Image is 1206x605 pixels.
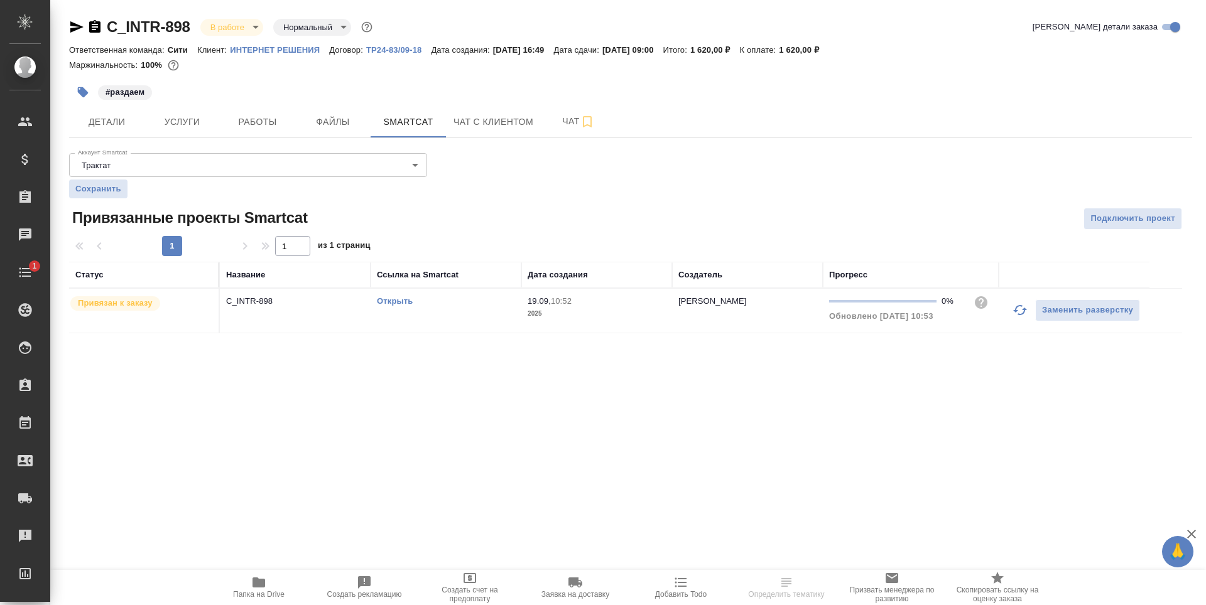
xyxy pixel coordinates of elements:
[548,114,609,129] span: Чат
[431,45,492,55] p: Дата создания:
[226,295,364,308] p: C_INTR-898
[280,22,336,33] button: Нормальный
[359,19,375,35] button: Доп статусы указывают на важность/срочность заказа
[377,269,459,281] div: Ссылка на Smartcat
[493,45,554,55] p: [DATE] 16:49
[226,269,265,281] div: Название
[75,269,104,281] div: Статус
[3,257,47,288] a: 1
[24,260,44,272] span: 1
[551,296,572,306] p: 10:52
[303,114,363,130] span: Файлы
[1167,538,1188,565] span: 🙏
[87,19,102,35] button: Скопировать ссылку
[69,179,128,198] button: Сохранить
[829,311,933,321] span: Обновлено [DATE] 10:53
[678,269,722,281] div: Создатель
[77,114,137,130] span: Детали
[378,114,438,130] span: Smartcat
[69,45,168,55] p: Ответственная команда:
[366,44,432,55] a: ТР24-83/09-18
[553,45,602,55] p: Дата сдачи:
[207,22,248,33] button: В работе
[1042,303,1133,318] span: Заменить разверстку
[1005,295,1035,325] button: Обновить прогресс
[69,19,84,35] button: Скопировать ссылку для ЯМессенджера
[329,45,366,55] p: Договор:
[454,114,533,130] span: Чат с клиентом
[1090,211,1175,226] span: Подключить проект
[230,44,329,55] a: ИНТЕРНЕТ РЕШЕНИЯ
[75,183,121,195] span: Сохранить
[528,269,588,281] div: Дата создания
[580,114,595,129] svg: Подписаться
[78,160,114,171] button: Трактат
[69,60,141,70] p: Маржинальность:
[97,86,153,97] span: раздаем
[779,45,828,55] p: 1 620,00 ₽
[678,296,747,306] p: [PERSON_NAME]
[942,295,964,308] div: 0%
[69,153,427,177] div: Трактат
[230,45,329,55] p: ИНТЕРНЕТ РЕШЕНИЯ
[107,18,190,35] a: C_INTR-898
[829,269,867,281] div: Прогресс
[602,45,663,55] p: [DATE] 09:00
[1162,536,1193,567] button: 🙏
[366,45,432,55] p: ТР24-83/09-18
[377,296,413,306] a: Открыть
[1084,208,1182,230] button: Подключить проект
[165,57,182,73] button: 0.00 RUB;
[528,296,551,306] p: 19.09,
[273,19,351,36] div: В работе
[141,60,165,70] p: 100%
[740,45,780,55] p: К оплате:
[528,308,666,320] p: 2025
[663,45,690,55] p: Итого:
[168,45,197,55] p: Сити
[78,297,153,309] p: Привязан к заказу
[1035,299,1140,321] button: Заменить разверстку
[152,114,212,130] span: Услуги
[69,208,308,228] span: Привязанные проекты Smartcat
[690,45,740,55] p: 1 620,00 ₽
[1033,21,1158,33] span: [PERSON_NAME] детали заказа
[106,86,144,99] p: #раздаем
[200,19,263,36] div: В работе
[197,45,230,55] p: Клиент:
[227,114,288,130] span: Работы
[69,78,97,106] button: Добавить тэг
[318,238,371,256] span: из 1 страниц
